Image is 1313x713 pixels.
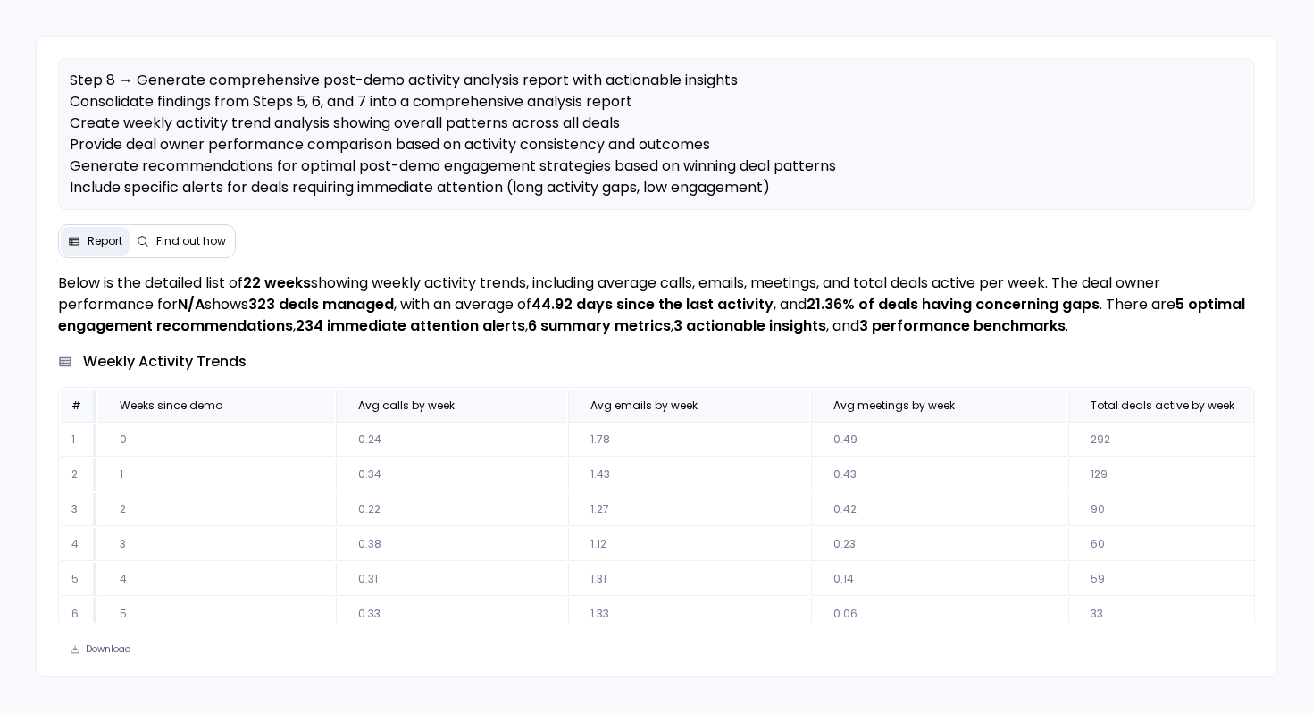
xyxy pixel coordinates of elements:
strong: 6 summary metrics [528,315,671,336]
td: 0.43 [811,458,1066,491]
span: Total deals active by week [1091,398,1234,413]
td: 0.23 [811,528,1066,561]
td: 0.14 [811,563,1066,596]
td: 3 [61,493,96,526]
span: Avg meetings by week [833,398,955,413]
td: 1.12 [568,528,809,561]
span: Step 8 → Generate comprehensive post-demo activity analysis report with actionable insights Conso... [70,70,1109,240]
td: 1 [98,458,334,491]
strong: 22 weeks [243,273,311,293]
td: 1.31 [568,563,809,596]
button: Download [58,637,143,662]
span: Weeks since demo [120,398,222,413]
td: 1.27 [568,493,809,526]
button: Report [61,227,130,256]
strong: 3 actionable insights [673,315,826,336]
strong: N/A [178,294,205,315]
td: 4 [61,528,96,561]
strong: 323 deals managed [248,294,394,315]
strong: 21.36% of deals having concerning gaps [807,294,1100,315]
td: 1.43 [568,458,809,491]
td: 3 [98,528,334,561]
td: 1 [61,424,96,457]
td: 1.33 [568,598,809,631]
td: 2 [98,493,334,526]
strong: 44.92 days since the last activity [531,294,774,315]
span: Avg emails by week [590,398,698,413]
td: 4 [98,563,334,596]
td: 1.78 [568,424,809,457]
td: 0.24 [336,424,566,457]
span: Download [86,643,131,656]
td: 2 [61,458,96,491]
strong: 234 immediate attention alerts [296,315,525,336]
span: Avg calls by week [358,398,455,413]
td: 0 [98,424,334,457]
td: 0.38 [336,528,566,561]
td: 0.22 [336,493,566,526]
td: 0.49 [811,424,1066,457]
td: 5 [61,563,96,596]
td: 5 [98,598,334,631]
span: # [71,398,81,413]
td: 0.06 [811,598,1066,631]
span: Report [88,234,122,248]
span: Find out how [156,234,226,248]
td: 0.31 [336,563,566,596]
strong: 3 performance benchmarks [859,315,1066,336]
td: 0.33 [336,598,566,631]
button: Find out how [130,227,233,256]
td: 6 [61,598,96,631]
span: weekly activity trends [83,351,247,373]
td: 0.34 [336,458,566,491]
td: 0.42 [811,493,1066,526]
strong: 5 optimal engagement recommendations [58,294,1245,336]
p: Below is the detailed list of showing weekly activity trends, including average calls, emails, me... [58,273,1255,337]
